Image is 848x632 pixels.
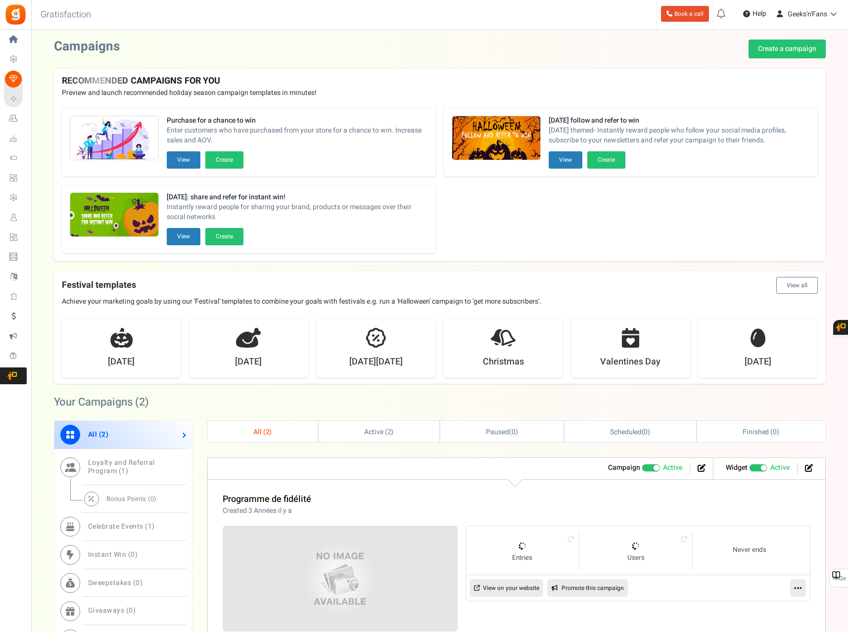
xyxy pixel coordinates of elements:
[518,542,526,550] img: loader_16.gif
[205,151,243,169] button: Create
[167,151,200,169] button: View
[167,116,428,126] strong: Purchase for a chance to win
[108,356,135,368] strong: [DATE]
[62,88,818,98] p: Preview and launch recommended holiday season campaign templates in minutes!
[129,605,133,616] span: 0
[88,457,155,476] span: Loyalty and Referral Program ( )
[205,228,243,245] button: Create
[266,427,270,437] span: 2
[547,579,628,597] a: Promote this campaign
[70,193,158,237] img: Recommended Campaigns
[387,427,391,437] span: 2
[223,506,311,516] p: Created 3 Années il y a
[167,192,428,202] strong: [DATE]: share and refer for instant win!
[136,578,140,588] span: 0
[749,40,826,58] a: Create a campaign
[88,578,143,588] span: Sweepstakes ( )
[106,494,157,503] span: Bonus Points ( )
[750,9,766,19] span: Help
[600,356,660,368] strong: Valentines Day
[512,427,516,437] span: 0
[253,427,272,437] span: All ( )
[223,493,311,506] a: Programme de fidélité
[88,605,136,616] span: Giveaways ( )
[833,569,846,588] span: FAQs
[549,116,810,126] strong: [DATE] follow and refer to win
[4,3,27,26] img: Gratisfaction
[70,116,158,161] img: Recommended Campaigns
[486,427,518,437] span: ( )
[718,463,798,474] li: Widget activated
[661,6,709,22] a: Book a call
[235,356,262,368] strong: [DATE]
[776,277,818,294] button: View all
[470,579,543,597] a: View on your website
[88,549,138,560] span: Instant Win ( )
[770,463,790,473] span: Active
[587,151,625,169] button: Create
[30,5,102,25] h3: Gratisfaction
[62,76,818,86] h4: RECOMMENDED CAMPAIGNS FOR YOU
[745,356,771,368] strong: [DATE]
[88,429,109,440] span: All ( )
[167,228,200,245] button: View
[150,494,154,503] span: 0
[589,553,682,563] small: Users
[62,277,818,294] h4: Festival templates
[121,466,126,476] span: 1
[88,521,155,532] span: Celebrate Events ( )
[139,394,145,410] span: 2
[644,427,648,437] span: 0
[148,521,152,532] span: 1
[54,40,120,54] h2: Campaigns
[739,6,770,22] a: Help
[54,397,149,407] h2: Your Campaigns ( )
[663,463,682,473] span: Active
[101,429,106,440] span: 2
[703,545,796,555] small: Never ends
[62,297,818,307] p: Achieve your marketing goals by using our 'Festival' templates to combine your goals with festiva...
[726,462,748,473] strong: Widget
[167,126,428,145] span: Enter customers who have purchased from your store for a chance to win. Increase sales and AOV.
[167,202,428,222] span: Instantly reward people for sharing your brand, products or messages over their social networks
[349,356,403,368] strong: [DATE][DATE]
[364,427,394,437] span: Active ( )
[610,427,650,437] span: ( )
[452,116,540,161] img: Recommended Campaigns
[549,151,582,169] button: View
[788,9,827,19] span: Geeks'n'Fans
[608,462,640,473] strong: Campaign
[483,356,524,368] strong: Christmas
[610,427,642,437] span: Scheduled
[131,549,135,560] span: 0
[476,553,569,563] small: Entries
[773,427,777,437] span: 0
[743,427,779,437] span: Finished ( )
[486,427,509,437] span: Paused
[549,126,810,145] span: [DATE] themed- Instantly reward people who follow your social media profiles, subscribe to your n...
[632,542,640,550] img: loader_16.gif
